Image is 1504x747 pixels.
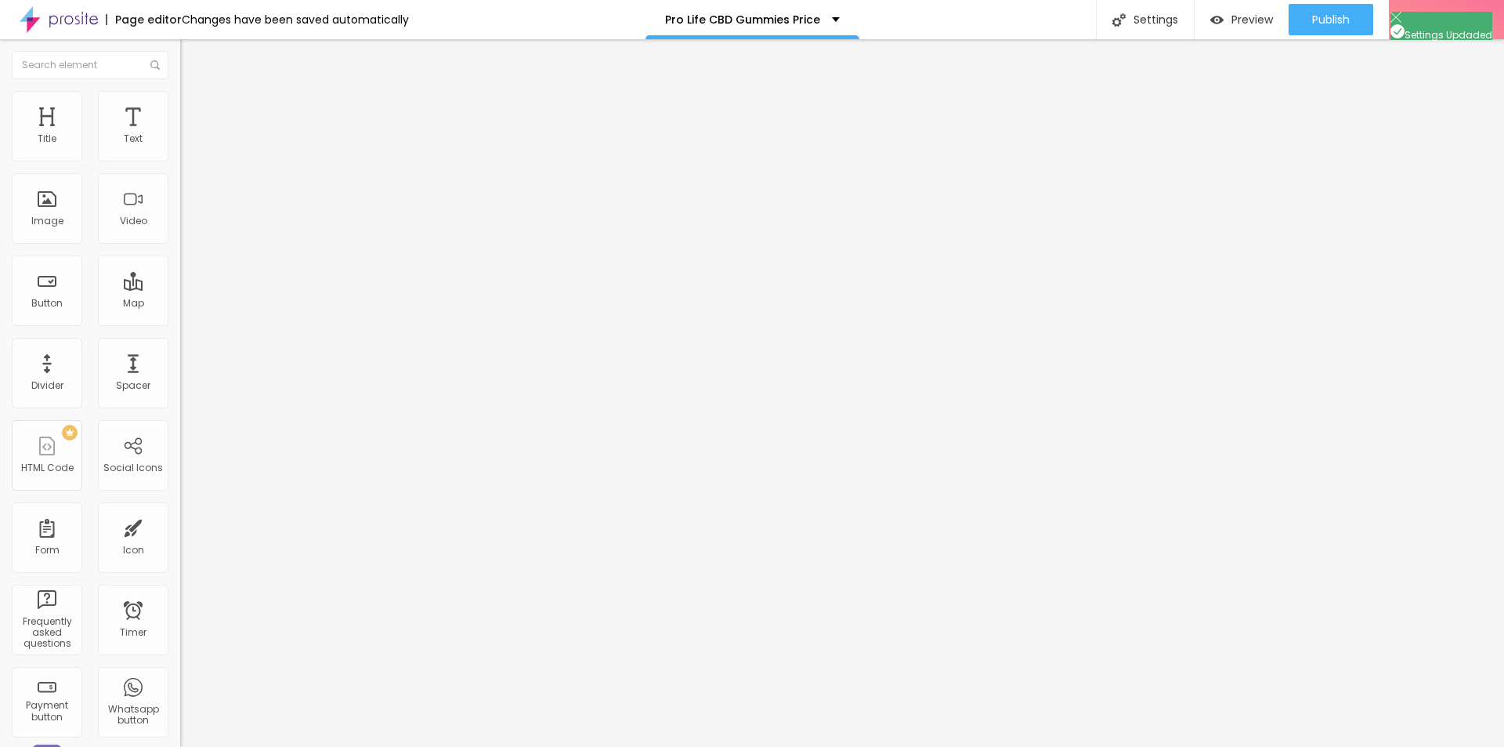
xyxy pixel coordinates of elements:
[1289,4,1373,35] button: Publish
[1112,13,1126,27] img: Icone
[31,380,63,391] div: Divider
[1231,13,1273,26] span: Preview
[665,14,820,25] p: Pro Life CBD Gummies Price
[120,216,147,227] div: Video
[1390,24,1405,38] img: Icone
[123,545,144,556] div: Icon
[182,14,409,25] div: Changes have been saved automatically
[1312,13,1350,26] span: Publish
[116,380,150,391] div: Spacer
[35,545,60,556] div: Form
[1195,4,1289,35] button: Preview
[180,39,1504,747] iframe: Editor
[38,133,56,144] div: Title
[21,462,74,473] div: HTML Code
[102,704,164,727] div: Whatsapp button
[31,298,63,309] div: Button
[103,462,163,473] div: Social Icons
[1210,13,1224,27] img: view-1.svg
[16,616,78,650] div: Frequently asked questions
[12,51,168,79] input: Search element
[124,133,143,144] div: Text
[120,627,146,638] div: Timer
[1390,28,1492,42] span: Settings Updaded
[123,298,144,309] div: Map
[16,700,78,723] div: Payment button
[1390,12,1401,23] img: Icone
[150,60,160,70] img: Icone
[31,216,63,227] div: Image
[106,14,182,25] div: Page editor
